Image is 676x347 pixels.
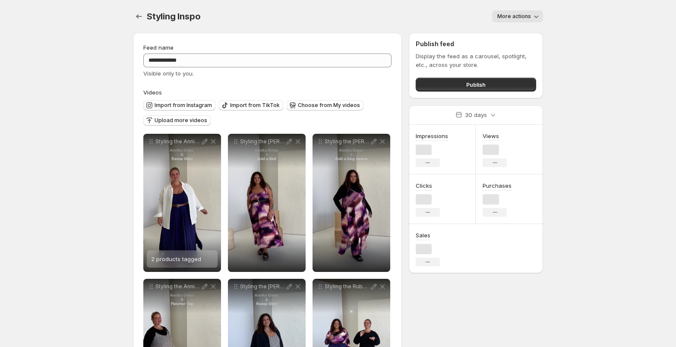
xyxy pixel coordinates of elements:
button: Publish [416,78,536,91]
button: More actions [492,10,543,22]
button: Import from Instagram [143,100,215,110]
span: Videos [143,89,162,96]
h2: Publish feed [416,40,536,48]
button: Upload more videos [143,115,211,126]
p: Display the feed as a carousel, spotlight, etc., across your store. [416,52,536,69]
span: Styling Inspo [147,11,200,22]
p: Styling the Annika Dress with [PERSON_NAME] [155,138,200,145]
span: Import from Instagram [155,102,212,109]
p: Styling the Annika Dress with [PERSON_NAME] [155,283,200,290]
h3: Purchases [483,181,512,190]
h3: Views [483,132,499,140]
div: Styling the [PERSON_NAME] with [PERSON_NAME] [228,134,306,272]
p: Styling the [PERSON_NAME] with [PERSON_NAME] [240,138,285,145]
span: Visible only to you. [143,70,194,77]
span: Feed name [143,44,174,51]
p: Styling the [PERSON_NAME] with [PERSON_NAME] [325,138,370,145]
span: Choose from My videos [298,102,360,109]
span: More actions [497,13,531,20]
span: Import from TikTok [230,102,280,109]
span: Upload more videos [155,117,207,124]
div: Styling the [PERSON_NAME] with [PERSON_NAME] [313,134,390,272]
button: Choose from My videos [287,100,363,110]
p: Styling the Ruby Pants with [PERSON_NAME] & [PERSON_NAME] [325,283,370,290]
h3: Sales [416,231,430,240]
div: Styling the Annika Dress with [PERSON_NAME]2 products tagged [143,134,221,272]
h3: Clicks [416,181,432,190]
span: 2 products tagged [151,256,201,262]
span: Publish [466,80,486,89]
button: Import from TikTok [219,100,283,110]
button: Settings [133,10,145,22]
p: 30 days [465,110,487,119]
h3: Impressions [416,132,448,140]
p: Styling the [PERSON_NAME] with [PERSON_NAME] [240,283,285,290]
